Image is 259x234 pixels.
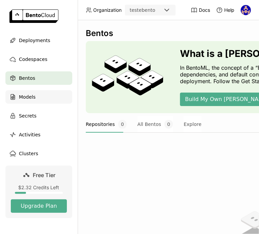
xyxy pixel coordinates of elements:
[19,74,35,82] span: Bentos
[19,149,38,158] span: Clusters
[86,116,127,133] button: Repositories
[216,7,234,13] div: Help
[130,7,155,13] div: testebento
[199,7,210,13] span: Docs
[241,5,251,15] img: sidney santos
[5,34,72,47] a: Deployments
[164,120,173,129] span: 0
[19,36,50,44] span: Deployments
[191,7,210,13] a: Docs
[224,7,234,13] span: Help
[5,147,72,160] a: Clusters
[19,55,47,63] span: Codespaces
[93,7,122,13] span: Organization
[33,172,56,178] span: Free Tier
[11,199,67,213] button: Upgrade Plan
[19,112,36,120] span: Secrets
[5,128,72,141] a: Activities
[11,185,67,191] div: $2.32 Credits Left
[5,166,72,218] a: Free Tier$2.32 Credits LeftUpgrade Plan
[184,116,202,133] button: Explore
[118,120,127,129] span: 0
[19,93,35,101] span: Models
[5,90,72,104] a: Models
[137,116,173,133] button: All Bentos
[5,71,72,85] a: Bentos
[91,55,164,99] img: cover onboarding
[5,109,72,123] a: Secrets
[9,9,58,23] img: logo
[19,131,41,139] span: Activities
[5,53,72,66] a: Codespaces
